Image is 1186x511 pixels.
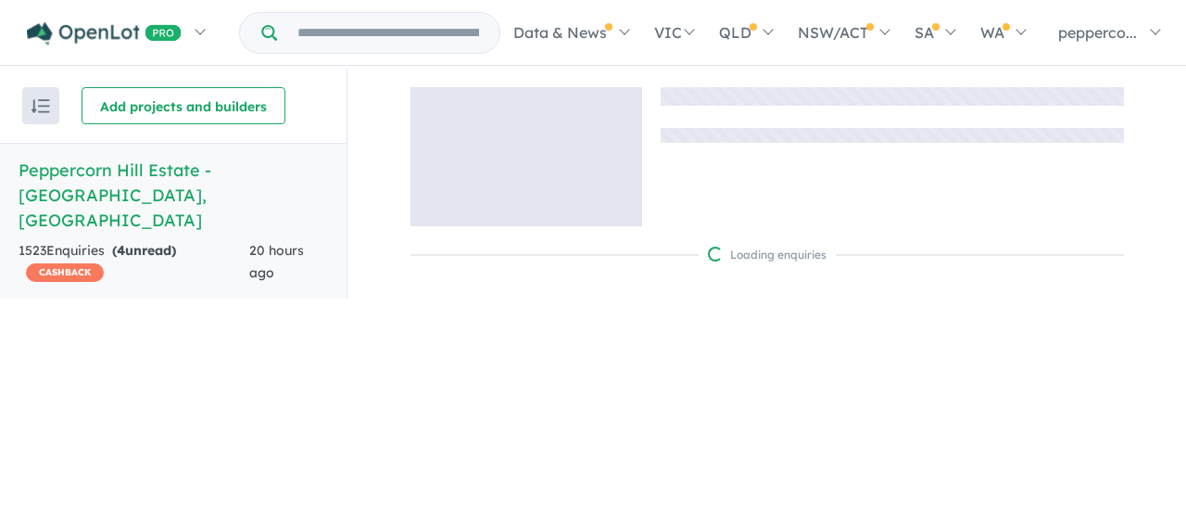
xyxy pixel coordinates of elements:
[32,99,50,113] img: sort.svg
[19,158,328,233] h5: Peppercorn Hill Estate - [GEOGRAPHIC_DATA] , [GEOGRAPHIC_DATA]
[26,263,104,282] span: CASHBACK
[19,240,249,285] div: 1523 Enquir ies
[117,242,125,259] span: 4
[1058,23,1137,42] span: pepperco...
[27,22,182,45] img: Openlot PRO Logo White
[249,242,304,281] span: 20 hours ago
[708,246,826,264] div: Loading enquiries
[112,242,176,259] strong: ( unread)
[82,87,285,124] button: Add projects and builders
[281,13,496,53] input: Try estate name, suburb, builder or developer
